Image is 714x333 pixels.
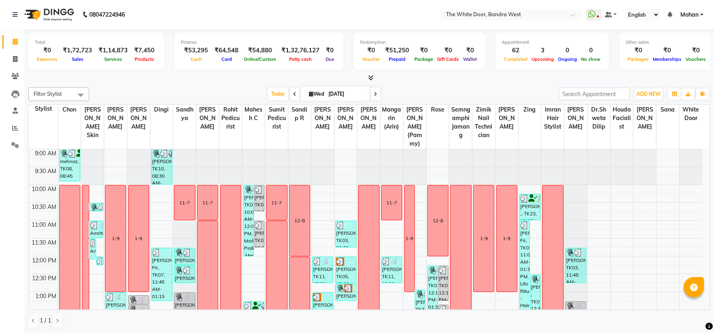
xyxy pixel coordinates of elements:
div: 11-7 [271,199,282,206]
span: Sana [656,105,679,115]
img: logo [21,3,76,26]
span: Dingi [150,105,173,115]
span: Prepaid [387,56,407,62]
div: 0 [579,46,603,55]
span: Vouchers [684,56,708,62]
div: [PERSON_NAME] ., TK23, 10:15 AM-11:00 AM, Hair wash & Styling medium length [520,194,540,220]
div: 62 [502,46,530,55]
span: Zimik Nail technician [472,105,495,140]
span: Card [219,56,234,62]
div: 12:30 PM [30,274,58,283]
div: 0 [556,46,579,55]
span: Services [102,56,124,62]
span: white door [680,105,702,123]
div: ₹0 [35,46,60,55]
div: Amrita ., TK15, 12:00 PM-12:15 PM, Waxing Underarms [96,257,103,265]
div: [PERSON_NAME], TK03, 11:00 AM-11:45 AM, TWD Classic Manicure [336,221,356,247]
span: [PERSON_NAME] [196,105,219,132]
div: [PERSON_NAME], TK03, 11:45 AM-12:45 PM, Medicated Pedicure [566,248,586,283]
span: [PERSON_NAME] [127,105,150,132]
div: 11-7 [202,199,213,206]
div: [PERSON_NAME], TK05, 01:00 PM-01:45 PM, TWD Classic Pedicure [313,293,333,318]
span: Sales [70,56,86,62]
div: Finance [181,39,337,46]
span: Voucher [360,56,382,62]
div: 1-9 [112,235,120,242]
iframe: chat widget [680,301,706,325]
span: Upcoming [530,56,556,62]
div: ₹1,32,76,127 [278,46,323,55]
div: 1-9 [135,235,142,242]
div: ₹0 [412,46,435,55]
span: Petty cash [287,56,314,62]
div: 10:00 AM [30,185,58,193]
div: ₹0 [323,46,337,55]
span: Products [133,56,156,62]
div: [PERSON_NAME], TK01, 12:15 PM-01:30 PM, Gorgeous French Gel,Gel Polish Removal [428,266,437,309]
div: Total [35,39,158,46]
span: Wallet [461,56,479,62]
span: [PERSON_NAME] [104,105,127,132]
span: [PERSON_NAME] (Pammy) [403,105,426,149]
span: Mahesh C [242,105,265,123]
div: [PERSON_NAME], TK03, 11:45 AM-12:15 PM, TWD Champi Head + Neck+ Shoulder [174,248,195,265]
div: 12-8 [294,217,305,224]
div: Redemption [360,39,479,46]
span: [PERSON_NAME] [357,105,380,132]
span: Houda Facialist [611,105,633,132]
div: ₹0 [360,46,382,55]
div: 12:00 PM [30,256,58,265]
div: [PERSON_NAME] ., TK17, 01:15 PM-02:00 PM, TWD Classic Pedicure [244,302,264,327]
div: ₹51,250 [382,46,412,55]
div: 9:00 AM [33,149,58,158]
div: ₹7,450 [131,46,158,55]
span: Mangarin (Arin) [380,105,403,132]
div: [PERSON_NAME], TK11, 12:00 PM-12:45 PM, TWD Classic Pedicure [313,257,333,283]
span: Zing [519,105,541,115]
span: [PERSON_NAME] [495,105,518,132]
div: ₹53,295 [181,46,211,55]
div: 11:00 AM [30,221,58,229]
span: ADD NEW [637,91,660,97]
div: 9:30 AM [33,167,58,176]
span: Package [412,56,435,62]
span: [PERSON_NAME] [311,105,334,132]
div: 1:00 PM [34,292,58,301]
div: [PERSON_NAME], TK03, 10:00 AM-12:00 PM, Medicated Pedicure ,Medicated Pedicure [244,185,253,256]
div: 1-9 [480,235,488,242]
div: Amrita ., TK15, 11:00 AM-11:30 AM, Waxing Full Arms [90,221,103,238]
div: [PERSON_NAME] Fir, TK07, 11:00 AM-01:30 PM, Life Ritual -Hair loss,Add on Length Hair Spa [520,221,530,309]
div: 12-8 [433,217,443,224]
span: Today [268,88,288,100]
span: Semngamphi Jamang [449,105,472,140]
div: ₹64,548 [211,46,242,55]
button: ADD NEW [635,88,663,100]
div: 11-7 [179,199,190,206]
span: Sandip R [288,105,311,123]
div: ₹1,72,723 [60,46,95,55]
div: [PERSON_NAME] .kapoor, TK14, 01:20 PM-01:35 PM, Threading - Upper Lips [129,305,149,313]
div: ₹0 [651,46,684,55]
div: [PERSON_NAME], TK03, 12:15 PM-12:45 PM, Head+ Neck + Shoulder Massage Coconut Oil (Prevents Dry, ... [174,266,195,283]
div: [PERSON_NAME] .kapoor, TK14, 01:15 PM-01:45 PM, Feet + Legs Massage [566,302,586,318]
div: [PERSON_NAME], TK05, 12:00 PM-12:45 PM, TWD Classic Manicure [336,257,356,283]
span: Gift Cards [435,56,461,62]
span: Sumit Pedicurist [265,105,288,132]
div: [PERSON_NAME] .kapoor, TK14, 01:05 PM-01:20 PM, Threading Eye Brows [129,296,149,304]
span: [PERSON_NAME] [334,105,357,132]
div: ₹0 [435,46,461,55]
input: Search Appointment [559,88,630,100]
span: Dr.Shweta Dilip [587,105,610,132]
div: 1-9 [405,235,413,242]
div: 11-7 [386,199,397,206]
span: Wed [307,91,326,97]
div: Amrita ., TK15, 11:30 AM-12:05 PM, Waxing Full Legs [90,239,96,259]
div: [PERSON_NAME], TK05, 12:45 PM-01:15 PM, Long Last Gel Polish [336,284,356,301]
div: [PERSON_NAME], TK01, 01:20 PM-01:50 PM, Long Last Gel Polish [438,305,448,322]
div: Stylist [29,105,58,113]
div: 1-9 [503,235,510,242]
div: ₹0 [626,46,651,55]
input: 2025-09-03 [326,88,367,100]
div: mehnaz, TK08, 08:45 AM-09:55 AM, Body Sculpting massage 60 mins [60,149,80,181]
b: 08047224946 [89,3,125,26]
